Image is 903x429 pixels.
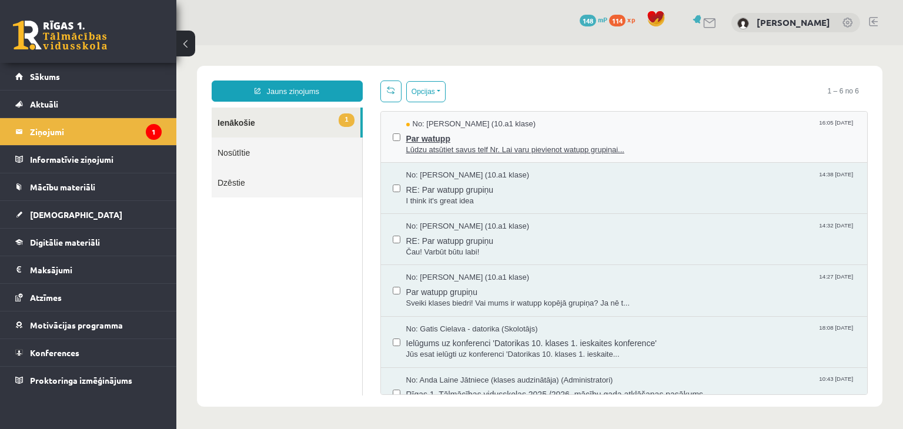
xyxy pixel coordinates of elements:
a: Sākums [15,63,162,90]
a: Digitālie materiāli [15,229,162,256]
a: 148 mP [580,15,607,24]
a: Ziņojumi1 [15,118,162,145]
a: Rīgas 1. Tālmācības vidusskola [13,21,107,50]
a: Mācību materiāli [15,173,162,200]
span: Ielūgums uz konferenci 'Datorikas 10. klases 1. ieskaites konference' [230,289,680,304]
a: Jauns ziņojums [35,35,186,56]
a: No: [PERSON_NAME] (10.a1 klase) 14:32 [DATE] RE: Par watupp grupiņu Čau! Varbūt būtu labi! [230,176,680,212]
legend: Ziņojumi [30,118,162,145]
a: Nosūtītie [35,92,186,122]
span: 16:05 [DATE] [640,73,679,82]
span: 10:43 [DATE] [640,330,679,338]
a: No: Gatis Cielava - datorika (Skolotājs) 18:08 [DATE] Ielūgums uz konferenci 'Datorikas 10. klase... [230,279,680,315]
a: [DEMOGRAPHIC_DATA] [15,201,162,228]
span: Par watupp [230,85,680,99]
a: Atzīmes [15,284,162,311]
a: No: [PERSON_NAME] (10.a1 klase) 14:38 [DATE] RE: Par watupp grupiņu I think it's great idea [230,125,680,161]
button: Opcijas [230,36,269,57]
legend: Maksājumi [30,256,162,283]
span: No: [PERSON_NAME] (10.a1 klase) [230,176,353,187]
span: Sveiki klases biedri! Vai mums ir watupp kopējā grupiņa? Ja nē t... [230,253,680,264]
span: No: [PERSON_NAME] (10.a1 klase) [230,227,353,238]
span: No: Anda Laine Jātniece (klases audzinātāja) (Administratori) [230,330,437,341]
span: 114 [609,15,626,26]
span: 14:38 [DATE] [640,125,679,133]
span: 1 – 6 no 6 [643,35,691,56]
span: No: Gatis Cielava - datorika (Skolotājs) [230,279,362,290]
span: [DEMOGRAPHIC_DATA] [30,209,122,220]
a: 1Ienākošie [35,62,184,92]
span: Čau! Varbūt būtu labi! [230,202,680,213]
span: Proktoringa izmēģinājums [30,375,132,386]
legend: Informatīvie ziņojumi [30,146,162,173]
a: 114 xp [609,15,641,24]
img: Kristiāna Jansone [737,18,749,29]
span: 14:32 [DATE] [640,176,679,185]
span: 14:27 [DATE] [640,227,679,236]
a: No: [PERSON_NAME] (10.a1 klase) 16:05 [DATE] Par watupp Lūdzu atsūtiet savus telf Nr. Lai varu pi... [230,73,680,110]
span: Konferences [30,347,79,358]
span: Rīgas 1. Tālmācības vidusskolas 2025./2026. mācību gada atklāšanas pasākums [230,340,680,355]
span: Atzīmes [30,292,62,303]
span: 18:08 [DATE] [640,279,679,287]
a: Maksājumi [15,256,162,283]
span: 148 [580,15,596,26]
span: mP [598,15,607,24]
span: I think it's great idea [230,150,680,162]
a: Aktuāli [15,91,162,118]
span: Mācību materiāli [30,182,95,192]
a: Informatīvie ziņojumi [15,146,162,173]
span: RE: Par watupp grupiņu [230,187,680,202]
a: No: Anda Laine Jātniece (klases audzinātāja) (Administratori) 10:43 [DATE] Rīgas 1. Tālmācības vi... [230,330,680,366]
span: RE: Par watupp grupiņu [230,136,680,150]
a: Dzēstie [35,122,186,152]
span: xp [627,15,635,24]
span: Sākums [30,71,60,82]
span: Lūdzu atsūtiet savus telf Nr. Lai varu pievienot watupp grupiņai... [230,99,680,110]
a: Proktoringa izmēģinājums [15,367,162,394]
span: Par watupp grupiņu [230,238,680,253]
span: 1 [162,68,178,82]
span: Motivācijas programma [30,320,123,330]
span: Jūs esat ielūgti uz konferenci 'Datorikas 10. klases 1. ieskaite... [230,304,680,315]
span: Aktuāli [30,99,58,109]
a: No: [PERSON_NAME] (10.a1 klase) 14:27 [DATE] Par watupp grupiņu Sveiki klases biedri! Vai mums ir... [230,227,680,263]
span: Digitālie materiāli [30,237,100,247]
a: Konferences [15,339,162,366]
a: Motivācijas programma [15,311,162,338]
span: No: [PERSON_NAME] (10.a1 klase) [230,125,353,136]
i: 1 [146,124,162,140]
a: [PERSON_NAME] [757,16,830,28]
span: No: [PERSON_NAME] (10.a1 klase) [230,73,360,85]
